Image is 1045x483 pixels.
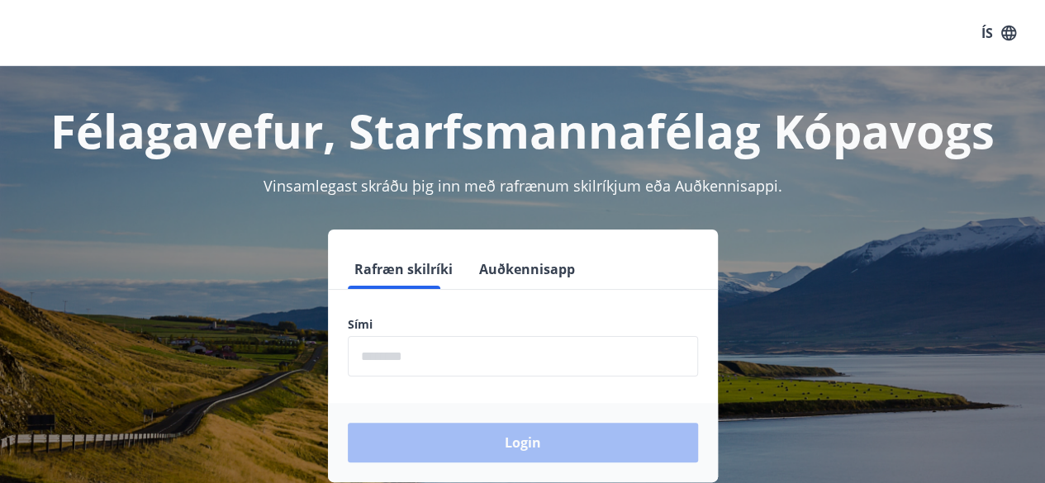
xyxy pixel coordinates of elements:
button: Auðkennisapp [473,249,582,289]
h1: Félagavefur, Starfsmannafélag Kópavogs [20,99,1025,162]
span: Vinsamlegast skráðu þig inn með rafrænum skilríkjum eða Auðkennisappi. [264,176,782,196]
button: Rafræn skilríki [348,249,459,289]
button: ÍS [972,18,1025,48]
label: Sími [348,316,698,333]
